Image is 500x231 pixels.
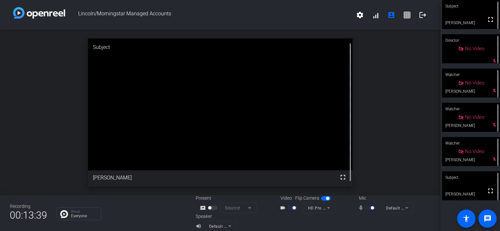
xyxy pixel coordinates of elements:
div: Present [196,195,261,202]
div: Watcher [442,69,500,81]
div: Director [442,34,500,47]
mat-icon: fullscreen [487,187,494,195]
div: Subject [88,38,352,56]
div: Mic [352,195,418,202]
span: No Video [465,46,484,52]
div: Recording [10,203,47,210]
mat-icon: logout [419,11,427,19]
mat-icon: accessibility [462,215,470,223]
mat-icon: message [484,215,491,223]
p: Group [71,210,98,213]
span: No Video [465,148,484,154]
img: white-gradient.svg [13,7,65,19]
div: Subject [442,171,500,184]
mat-icon: volume_up [196,222,204,230]
div: Watcher [442,103,500,115]
span: Video [280,195,292,202]
mat-icon: fullscreen [339,173,347,181]
p: Everyone [71,214,98,218]
div: Watcher [442,137,500,149]
mat-icon: screen_share_outline [200,204,208,212]
mat-icon: settings [356,11,364,19]
span: Lincoln/Morningstar Managed Accounts [65,7,352,23]
mat-icon: grid_on [403,11,411,19]
span: Flip Camera [295,195,319,202]
img: Chat Icon [60,210,68,218]
div: Speaker [196,213,235,220]
mat-icon: mic_none [358,204,366,212]
span: No Video [465,114,484,120]
span: No Video [465,80,484,86]
span: 00:13:39 [10,207,47,223]
mat-icon: fullscreen [487,16,494,23]
button: signal_cellular_alt [368,7,384,23]
mat-icon: videocam_outline [280,204,288,212]
mat-icon: account_box [387,11,395,19]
